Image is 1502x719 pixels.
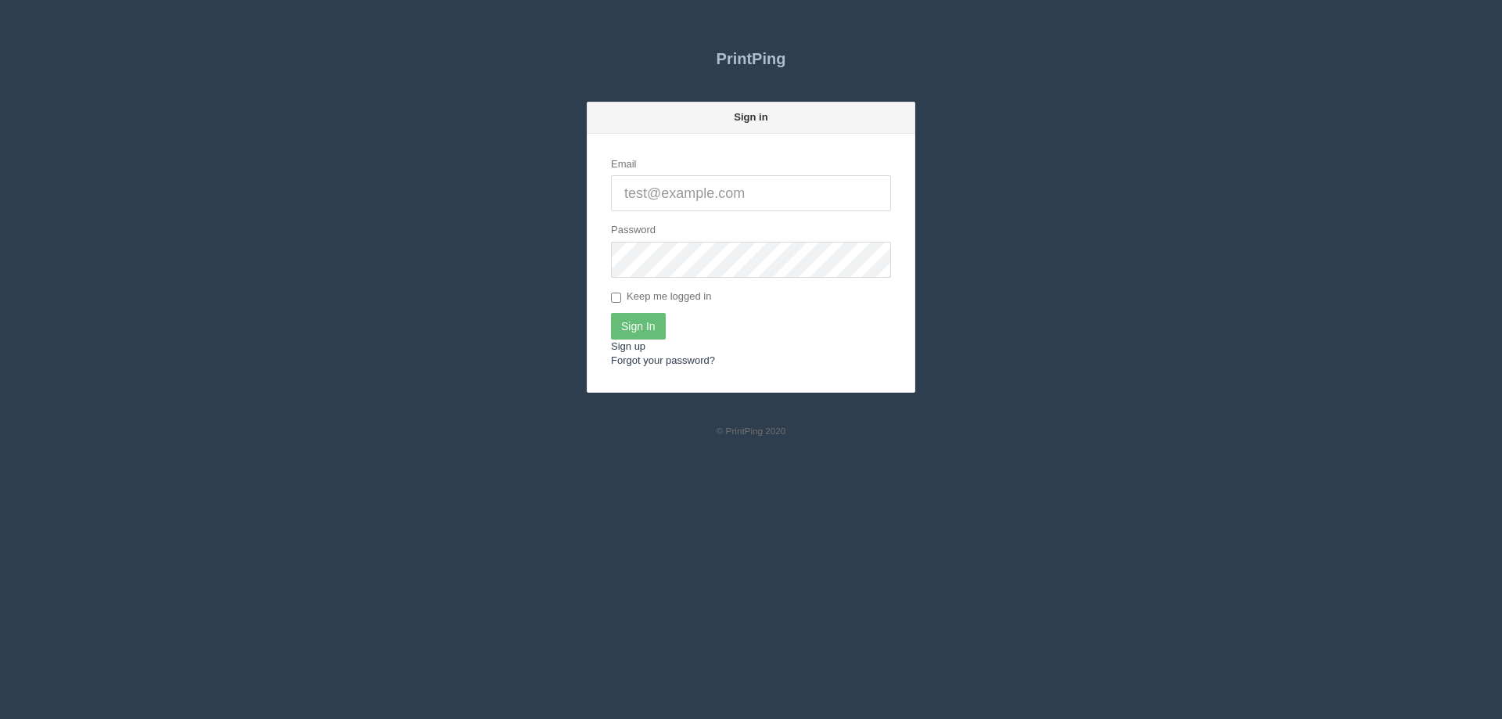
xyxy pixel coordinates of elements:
a: Forgot your password? [611,354,715,366]
input: Keep me logged in [611,293,621,303]
input: Sign In [611,313,666,340]
input: test@example.com [611,175,891,211]
small: © PrintPing 2020 [717,426,786,436]
label: Keep me logged in [611,289,711,305]
strong: Sign in [734,111,767,123]
label: Email [611,157,637,172]
a: PrintPing [587,39,915,78]
label: Password [611,223,656,238]
a: Sign up [611,340,645,352]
